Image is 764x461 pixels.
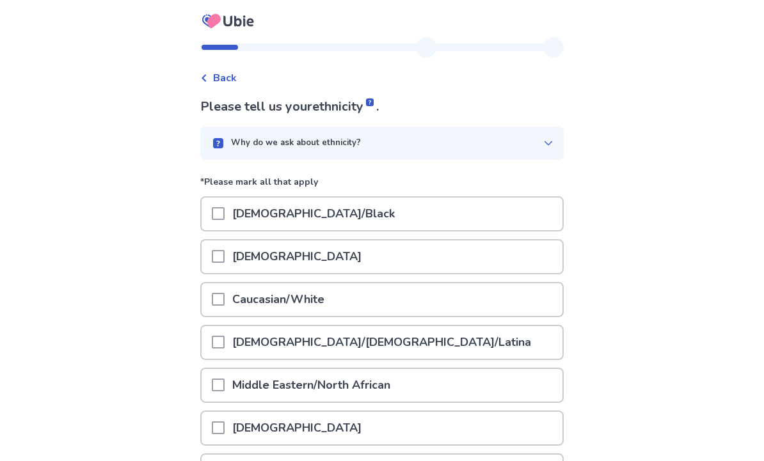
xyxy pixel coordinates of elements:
p: [DEMOGRAPHIC_DATA]/[DEMOGRAPHIC_DATA]/Latina [225,326,539,359]
p: [DEMOGRAPHIC_DATA] [225,412,369,444]
p: *Please mark all that apply [200,175,564,196]
p: [DEMOGRAPHIC_DATA] [225,240,369,273]
span: ethnicity [312,98,376,115]
span: Back [213,70,237,86]
p: Why do we ask about ethnicity? [231,137,361,150]
p: [DEMOGRAPHIC_DATA]/Black [225,198,402,230]
p: Middle Eastern/North African [225,369,398,402]
p: Caucasian/White [225,283,332,316]
p: Please tell us your . [200,97,564,116]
